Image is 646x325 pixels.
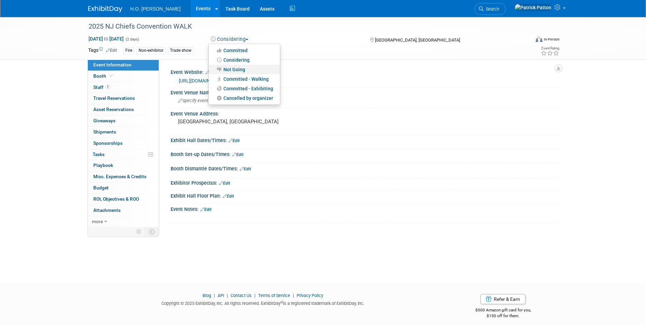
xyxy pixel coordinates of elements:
[291,293,296,298] span: |
[93,118,115,123] span: Giveaways
[375,37,460,43] span: [GEOGRAPHIC_DATA], [GEOGRAPHIC_DATA]
[448,313,558,319] div: $150 off for them.
[123,47,134,54] div: Fire
[93,107,134,112] span: Asset Reservations
[88,138,159,149] a: Sponsorships
[86,20,520,33] div: 2025 NJ Chiefs Convention WALK
[178,98,233,103] span: Specify event venue name
[171,88,558,96] div: Event Venue Name:
[231,293,252,298] a: Contact Us
[88,115,159,126] a: Giveaways
[109,74,113,78] i: Booth reservation complete
[223,194,234,199] a: Edit
[484,6,499,12] span: Search
[88,71,159,82] a: Booth
[168,47,193,54] div: Trade show
[106,48,117,53] a: Edit
[105,84,110,90] span: 1
[480,294,525,304] a: Refer & Earn
[515,4,552,11] img: Patrick Patton
[88,6,122,13] img: ExhibitDay
[88,160,159,171] a: Playbook
[93,129,116,135] span: Shipments
[93,185,109,190] span: Budget
[208,36,251,43] button: Considering
[88,149,159,160] a: Tasks
[541,47,559,50] div: Event Rating
[93,140,123,146] span: Sponsorships
[103,36,109,42] span: to
[536,36,542,42] img: Format-Inperson.png
[93,207,121,213] span: Attachments
[171,67,558,76] div: Event Website:
[543,37,560,42] div: In-Person
[232,152,243,157] a: Edit
[137,47,166,54] div: Non-exhibitor
[88,216,159,227] a: more
[219,181,230,186] a: Edit
[93,95,135,101] span: Travel Reservations
[171,204,558,213] div: Event Notes:
[88,194,159,205] a: ROI, Objectives & ROO
[171,164,558,172] div: Booth Dismantle Dates/Times:
[490,35,560,46] div: Event Format
[200,207,211,212] a: Edit
[171,149,558,158] div: Booth Set-up Dates/Times:
[88,104,159,115] a: Asset Reservations
[171,178,558,187] div: Exhibitor Prospectus:
[93,174,146,179] span: Misc. Expenses & Credits
[253,293,257,298] span: |
[178,119,325,125] pre: [GEOGRAPHIC_DATA], [GEOGRAPHIC_DATA]
[209,46,280,55] a: Committed
[297,293,323,298] a: Privacy Policy
[171,109,558,117] div: Event Venue Address:
[225,293,230,298] span: |
[88,171,159,182] a: Misc. Expenses & Credits
[88,205,159,216] a: Attachments
[93,84,110,90] span: Staff
[93,73,114,79] span: Booth
[281,300,283,304] sup: ®
[258,293,290,298] a: Terms of Service
[209,93,280,103] a: Cancelled by organizer
[93,196,139,202] span: ROI, Objectives & ROO
[130,6,181,12] span: H.O. [PERSON_NAME]
[88,47,117,55] td: Tags
[88,82,159,93] a: Staff1
[125,37,139,42] span: (2 days)
[240,167,251,171] a: Edit
[88,299,438,307] div: Copyright © 2025 ExhibitDay, Inc. All rights reserved. ExhibitDay is a registered trademark of Ex...
[474,3,506,15] a: Search
[88,183,159,194] a: Budget
[93,62,131,67] span: Event Information
[448,303,558,319] div: $500 Amazon gift card for you,
[179,78,227,83] a: [URL][DOMAIN_NAME]
[203,293,211,298] a: Blog
[145,227,159,236] td: Toggle Event Tabs
[205,70,217,75] a: Edit
[88,93,159,104] a: Travel Reservations
[209,74,280,84] a: Committed - Walking
[212,293,217,298] span: |
[171,191,558,200] div: Exhibit Hall Floor Plan:
[209,55,280,65] a: Considering
[93,162,113,168] span: Playbook
[171,135,558,144] div: Exhibit Hall Dates/Times:
[93,152,105,157] span: Tasks
[218,293,224,298] a: API
[229,138,240,143] a: Edit
[209,65,280,74] a: Not Going
[88,36,124,42] span: [DATE] [DATE]
[209,84,280,93] a: Committed - Exhibiting
[88,60,159,71] a: Event Information
[133,227,145,236] td: Personalize Event Tab Strip
[88,127,159,138] a: Shipments
[92,219,103,224] span: more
